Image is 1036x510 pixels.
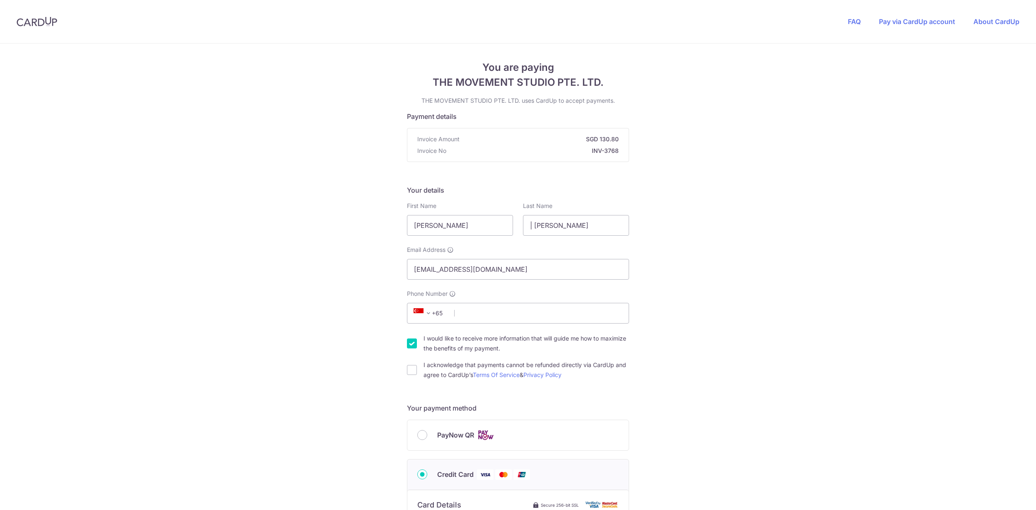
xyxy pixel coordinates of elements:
h5: Your details [407,185,629,195]
a: About CardUp [973,17,1019,26]
h5: Your payment method [407,403,629,413]
span: PayNow QR [437,430,474,440]
span: Secure 256-bit SSL [541,502,579,508]
img: Cards logo [477,430,494,440]
a: Terms Of Service [473,371,520,378]
label: Last Name [523,202,552,210]
span: +65 [414,308,433,318]
span: Invoice Amount [417,135,460,143]
strong: SGD 130.80 [463,135,619,143]
span: Credit Card [437,469,474,479]
span: Phone Number [407,290,448,298]
label: First Name [407,202,436,210]
p: THE MOVEMENT STUDIO PTE. LTD. uses CardUp to accept payments. [407,97,629,105]
h5: Payment details [407,111,629,121]
span: You are paying [407,60,629,75]
label: I would like to receive more information that will guide me how to maximize the benefits of my pa... [424,334,629,353]
img: card secure [586,501,619,508]
label: I acknowledge that payments cannot be refunded directly via CardUp and agree to CardUp’s & [424,360,629,380]
input: Last name [523,215,629,236]
input: First name [407,215,513,236]
img: Mastercard [495,469,512,480]
strong: INV-3768 [450,147,619,155]
span: Invoice No [417,147,446,155]
input: Email address [407,259,629,280]
div: PayNow QR Cards logo [417,430,619,440]
img: Union Pay [513,469,530,480]
h6: Card Details [417,500,461,510]
a: Pay via CardUp account [879,17,955,26]
img: Visa [477,469,494,480]
span: THE MOVEMENT STUDIO PTE. LTD. [407,75,629,90]
a: FAQ [848,17,861,26]
div: Credit Card Visa Mastercard Union Pay [417,469,619,480]
img: CardUp [17,17,57,27]
a: Privacy Policy [523,371,562,378]
span: +65 [411,308,448,318]
span: Email Address [407,246,445,254]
